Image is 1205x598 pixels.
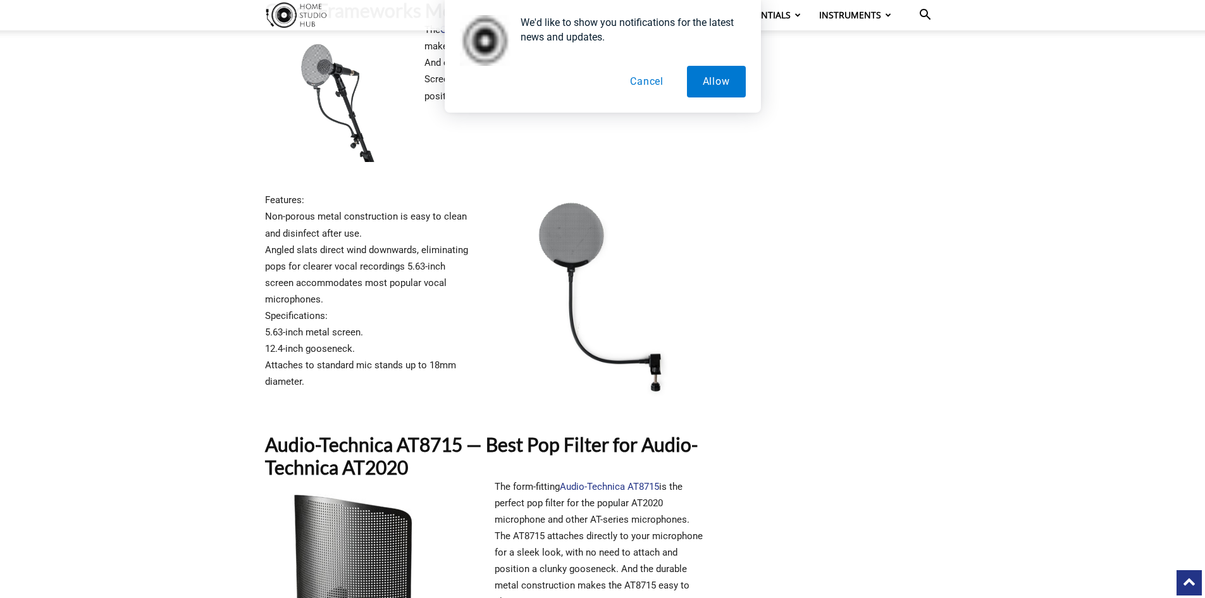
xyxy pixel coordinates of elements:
p: Features: Non-porous metal construction is easy to clean and disinfect after use. Angled slats di... [265,192,476,390]
img: notification icon [460,15,510,66]
a: Audio-Technica AT8715 [560,481,659,492]
div: We'd like to show you notifications for the latest news and updates. [510,15,746,44]
button: Allow [687,66,746,97]
img: gator frameworks metal pop filter for microphones [495,192,705,402]
strong: Audio-Technica AT8715 — Best Pop Filter for Audio-Technica AT2020 [265,433,698,478]
button: Cancel [614,66,679,97]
